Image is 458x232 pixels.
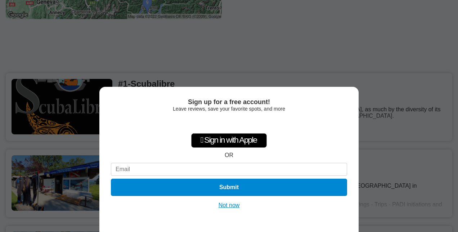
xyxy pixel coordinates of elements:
div: Sign in with Apple [191,133,267,148]
div: Leave reviews, save your favorite spots, and more [111,106,347,112]
div: Sign up for a free account! [111,98,347,106]
button: Submit [111,179,347,196]
input: Email [111,163,347,176]
iframe: Sign in with Google Button [194,115,265,131]
div: OR [225,152,233,159]
button: Not now [216,202,242,209]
